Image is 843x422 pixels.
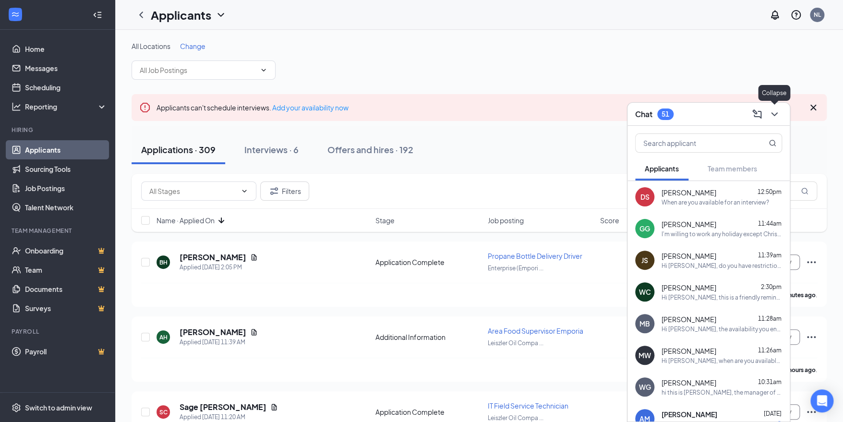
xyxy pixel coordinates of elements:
[180,263,258,272] div: Applied [DATE] 2:05 PM
[662,314,716,324] span: [PERSON_NAME]
[790,9,802,21] svg: QuestionInfo
[814,11,821,19] div: NL
[662,410,717,419] span: [PERSON_NAME]
[662,378,716,387] span: [PERSON_NAME]
[25,59,107,78] a: Messages
[241,187,248,195] svg: ChevronDown
[272,103,349,112] a: Add your availability now
[749,107,765,122] button: ComposeMessage
[12,102,21,111] svg: Analysis
[758,347,782,354] span: 11:26am
[180,252,246,263] h5: [PERSON_NAME]
[244,144,299,156] div: Interviews · 6
[645,164,679,173] span: Applicants
[270,403,278,411] svg: Document
[758,220,782,227] span: 11:44am
[25,159,107,179] a: Sourcing Tools
[662,230,782,238] div: I'm willing to work any holiday except Christmas and [DATE] due to me having kids
[806,406,817,418] svg: Ellipses
[662,283,716,292] span: [PERSON_NAME]
[215,9,227,21] svg: ChevronDown
[157,216,215,225] span: Name · Applied On
[600,216,619,225] span: Score
[662,346,716,356] span: [PERSON_NAME]
[375,216,395,225] span: Stage
[662,388,782,397] div: hi this is [PERSON_NAME], the manager of Rapid Wash. Are you sure you want to interview [DATE]? I...
[12,327,105,336] div: Payroll
[25,39,107,59] a: Home
[639,319,650,328] div: MB
[25,279,107,299] a: DocumentsCrown
[180,327,246,338] h5: [PERSON_NAME]
[141,144,216,156] div: Applications · 309
[758,378,782,386] span: 10:31am
[25,299,107,318] a: SurveysCrown
[662,293,782,301] div: Hi [PERSON_NAME], this is a friendly reminder. Your meeting with Leiszler Oil Company for Regiona...
[180,42,205,50] span: Change
[11,10,20,19] svg: WorkstreamLogo
[180,338,258,347] div: Applied [DATE] 11:39 AM
[216,215,227,226] svg: ArrowDown
[662,188,716,197] span: [PERSON_NAME]
[761,283,782,290] span: 2:30pm
[488,401,568,410] span: IT Field Service Technician
[488,414,543,422] span: Leiszler Oil Compa ...
[12,126,105,134] div: Hiring
[25,102,108,111] div: Reporting
[327,144,413,156] div: Offers and hires · 192
[758,188,782,195] span: 12:50pm
[769,109,780,120] svg: ChevronDown
[769,139,776,147] svg: MagnifyingGlass
[159,258,168,266] div: BH
[488,265,543,272] span: Enterprise (Empori ...
[806,331,817,343] svg: Ellipses
[25,140,107,159] a: Applicants
[93,10,102,20] svg: Collapse
[25,403,92,412] div: Switch to admin view
[662,219,716,229] span: [PERSON_NAME]
[806,256,817,268] svg: Ellipses
[758,315,782,322] span: 11:28am
[375,332,482,342] div: Additional Information
[139,102,151,113] svg: Error
[488,326,583,335] span: Area Food Supervisor Emporia
[639,287,651,297] div: WC
[250,253,258,261] svg: Document
[157,103,349,112] span: Applicants can't schedule interviews.
[810,389,833,412] div: Open Intercom Messenger
[488,339,543,347] span: Leiszler Oil Compa ...
[12,227,105,235] div: Team Management
[801,187,808,195] svg: MagnifyingGlass
[151,7,211,23] h1: Applicants
[774,291,816,299] b: 29 minutes ago
[662,357,782,365] div: Hi [PERSON_NAME], when are you available for an interview?
[25,241,107,260] a: OnboardingCrown
[758,252,782,259] span: 11:39am
[132,42,170,50] span: All Locations
[149,186,237,196] input: All Stages
[25,78,107,97] a: Scheduling
[662,325,782,333] div: Hi [PERSON_NAME], the availability you entered is not open. Do you have restrictions on your avai...
[636,134,749,152] input: Search applicant
[159,408,168,416] div: SC
[180,412,278,422] div: Applied [DATE] 11:20 AM
[260,181,309,201] button: Filter Filters
[375,407,482,417] div: Application Complete
[159,333,168,341] div: AH
[488,216,524,225] span: Job posting
[25,342,107,361] a: PayrollCrown
[639,224,650,233] div: GG
[807,102,819,113] svg: Cross
[25,198,107,217] a: Talent Network
[639,382,651,392] div: WG
[708,164,757,173] span: Team members
[784,366,816,374] b: 3 hours ago
[635,109,652,120] h3: Chat
[764,410,782,417] span: [DATE]
[638,350,651,360] div: MW
[25,179,107,198] a: Job Postings
[250,328,258,336] svg: Document
[758,85,790,101] div: Collapse
[25,260,107,279] a: TeamCrown
[769,9,781,21] svg: Notifications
